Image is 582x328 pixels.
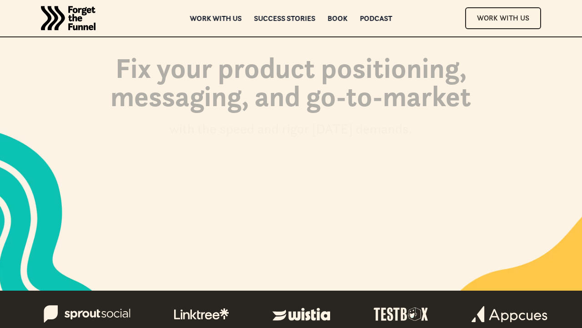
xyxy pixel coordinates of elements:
a: Work with us [190,15,242,21]
a: Book [328,15,348,21]
a: Success Stories [254,15,316,21]
h1: Fix your product positioning, messaging, and go-to-market [78,54,504,120]
a: Work With Us [465,7,541,29]
a: Podcast [360,15,392,21]
div: with the speed and rigor [DATE] demands. [169,120,412,138]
